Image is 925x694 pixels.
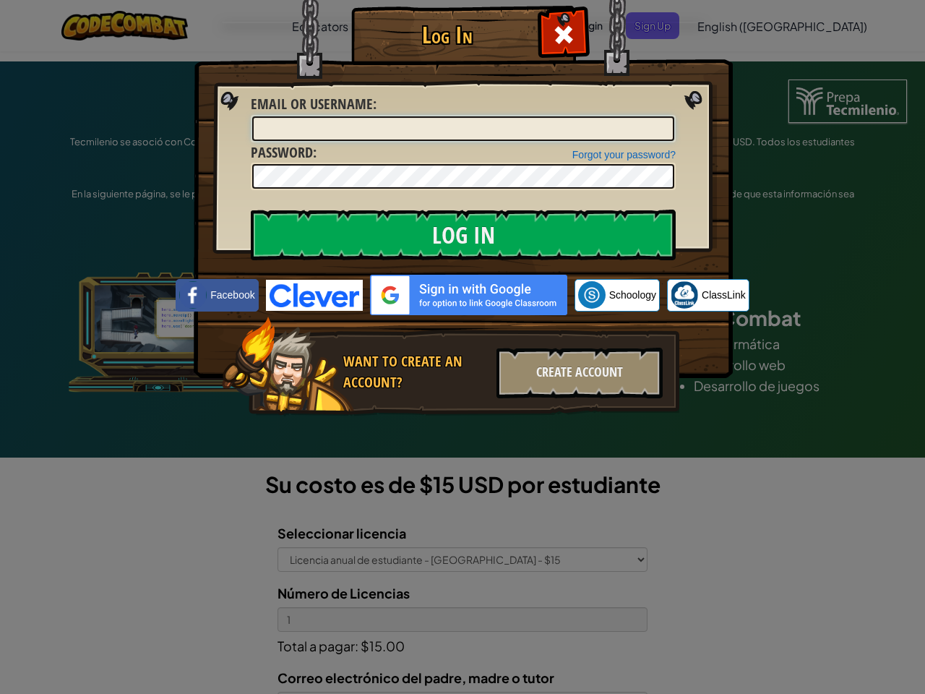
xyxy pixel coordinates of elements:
div: Create Account [496,348,663,398]
span: Email or Username [251,94,373,113]
span: Facebook [210,288,254,302]
input: Log In [251,210,676,260]
img: schoology.png [578,281,606,309]
a: Forgot your password? [572,149,676,160]
span: ClassLink [702,288,746,302]
img: classlink-logo-small.png [671,281,698,309]
img: facebook_small.png [179,281,207,309]
label: : [251,94,377,115]
img: clever-logo-blue.png [266,280,363,311]
img: gplus_sso_button2.svg [370,275,567,315]
span: Password [251,142,313,162]
label: : [251,142,317,163]
h1: Log In [355,22,539,48]
span: Schoology [609,288,656,302]
div: Want to create an account? [343,351,488,393]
